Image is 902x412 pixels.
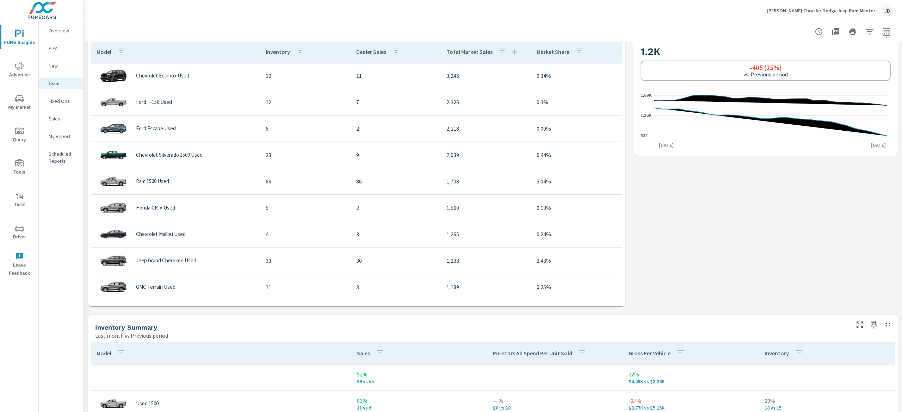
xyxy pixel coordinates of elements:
img: glamour [99,118,128,139]
span: Query [2,127,36,144]
img: glamour [99,224,128,245]
p: 0.09% [537,124,616,133]
p: Sales [357,350,370,357]
p: [DATE] [654,142,679,149]
p: 7 [356,98,435,106]
p: 0.34% [537,71,616,80]
span: PURE Insights [2,30,36,47]
p: Market Share [537,48,569,55]
h2: 1.2K [641,45,891,58]
p: PIPA [49,45,78,52]
p: Honda CR-V Used [136,205,175,211]
p: 11 [356,71,435,80]
p: Sales [49,115,78,122]
text: 832 [641,133,648,138]
p: Last month vs Previous period [95,331,168,340]
p: 0.3% [537,98,616,106]
p: Gross Per Vehicle [629,350,671,357]
p: 11 vs 6 [357,405,482,411]
p: Inventory [266,48,290,55]
p: Model [97,48,111,55]
p: Ford F-150 Used [136,99,172,105]
img: glamour [99,250,128,271]
p: Overview [49,27,78,34]
p: Chevrolet Silverado 1500 Used [136,152,203,158]
p: 2 [356,124,435,133]
p: My Report [49,133,78,140]
p: New [49,62,78,69]
span: Tools [2,159,36,176]
p: 1,708 [446,177,525,186]
div: Scheduled Reports [39,149,84,166]
p: 52% [357,370,482,379]
button: Apply Filters [863,25,877,39]
p: 2,118 [446,124,525,133]
div: My Report [39,131,84,142]
p: 20% [765,397,889,405]
p: 18 vs 15 [765,405,889,411]
p: Dealer Sales [356,48,386,55]
p: 0.24% [537,230,616,238]
p: 9 [356,151,435,159]
div: Overview [39,25,84,36]
p: Ford Escape Used [136,125,176,132]
span: Save this to your personalized report [868,319,879,330]
p: 33 [266,256,345,265]
span: Advertise [2,62,36,79]
p: 19 [266,71,345,80]
p: Used 1500 [136,400,159,407]
div: Fixed Ops [39,96,84,106]
p: Chevrolet Malibu Used [136,231,186,237]
div: New [39,61,84,71]
div: nav menu [0,21,38,280]
p: 83% [357,397,482,405]
p: 64 [266,177,345,186]
text: 1.26K [641,113,652,118]
p: Ram 1500 Used [136,178,169,185]
p: GMC Terrain Used [136,284,175,290]
p: Inventory [765,350,789,357]
button: Minimize Widget [882,319,894,330]
p: 3 [356,230,435,238]
p: 5.04% [537,177,616,186]
p: 0.13% [537,204,616,212]
p: 5 [266,204,345,212]
p: Model [97,350,111,357]
p: 30 [356,256,435,265]
p: Fixed Ops [49,98,78,105]
p: 1,265 [446,230,525,238]
p: Used [49,80,78,87]
span: Tier2 [2,192,36,209]
p: 2 [356,204,435,212]
p: 6 [266,124,345,133]
img: glamour [99,65,128,86]
p: PureCars Ad Spend Per Unit Sold [493,350,572,357]
div: JD [881,4,894,17]
text: 1.69K [641,93,652,98]
span: Leave Feedback [2,252,36,277]
p: $4,092 vs $3,343 [629,379,753,384]
button: Print Report [846,25,860,39]
p: 0.44% [537,151,616,159]
button: Select Date Range [879,25,894,39]
span: My Market [2,94,36,112]
p: 1,233 [446,256,525,265]
img: glamour [99,92,128,113]
p: 0.25% [537,283,616,291]
p: $3,766 vs $5,153 [629,405,753,411]
p: 11 [266,283,345,291]
p: 1,560 [446,204,525,212]
div: Sales [39,113,84,124]
div: Used [39,78,84,89]
p: 86 [356,177,435,186]
p: 23 [266,151,345,159]
p: 2,039 [446,151,525,159]
p: Chevrolet Equinox Used [136,73,189,79]
p: 1,189 [446,283,525,291]
img: glamour [99,144,128,166]
p: [PERSON_NAME] Chrysler Dodge Jeep Ram Mentor [767,7,875,14]
p: 4 [266,230,345,238]
img: glamour [99,197,128,218]
p: 3 [356,283,435,291]
button: Make Fullscreen [854,319,865,330]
